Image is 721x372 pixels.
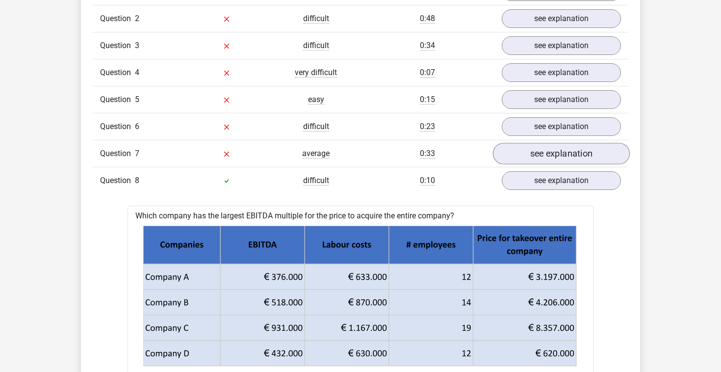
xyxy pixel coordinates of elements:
span: 0:15 [420,95,435,105]
span: 5 [135,95,139,104]
a: see explanation [502,171,621,190]
span: difficult [303,41,329,51]
span: difficult [303,14,329,24]
span: 0:10 [420,176,435,186]
span: Question [100,121,135,133]
a: see explanation [502,63,621,82]
span: 6 [135,122,139,131]
span: Question [100,40,135,52]
span: Question [100,67,135,79]
span: Question [100,148,135,159]
a: see explanation [502,90,621,109]
span: average [302,149,330,159]
span: easy [308,95,324,105]
a: see explanation [493,143,630,164]
span: Question [100,94,135,106]
span: Question [100,175,135,186]
a: see explanation [502,36,621,55]
span: 0:34 [420,41,435,51]
span: Question [100,13,135,25]
a: see explanation [502,9,621,28]
a: see explanation [502,117,621,136]
span: 2 [135,14,139,23]
span: difficult [303,122,329,132]
span: 7 [135,149,139,158]
span: 4 [135,68,139,77]
span: 0:07 [420,68,435,78]
span: difficult [303,176,329,186]
span: 3 [135,41,139,50]
span: very difficult [295,68,337,78]
span: 0:33 [420,149,435,159]
span: 8 [135,176,139,185]
span: 0:48 [420,14,435,24]
span: 0:23 [420,122,435,132]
